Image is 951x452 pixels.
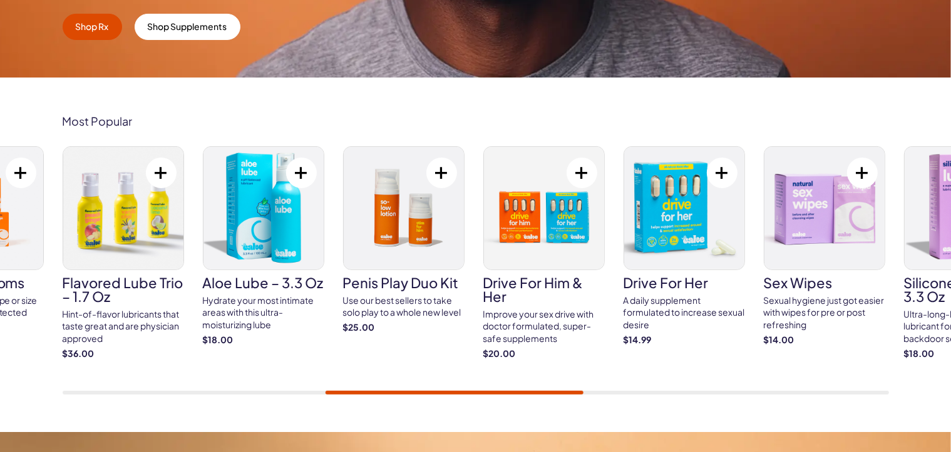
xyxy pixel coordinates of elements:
[764,146,885,346] a: sex wipes sex wipes Sexual hygiene just got easier with wipes for pre or post refreshing $14.00
[63,147,183,269] img: Flavored Lube Trio – 1.7 oz
[343,146,465,334] a: penis play duo kit penis play duo kit Use our best sellers to take solo play to a whole new level...
[344,147,464,269] img: penis play duo kit
[203,294,324,331] div: Hydrate your most intimate areas with this ultra-moisturizing lube
[483,276,605,303] h3: drive for him & her
[203,334,324,346] strong: $18.00
[764,276,885,289] h3: sex wipes
[63,146,184,359] a: Flavored Lube Trio – 1.7 oz Flavored Lube Trio – 1.7 oz Hint-of-flavor lubricants that taste grea...
[63,348,184,360] strong: $36.00
[483,348,605,360] strong: $20.00
[624,147,744,269] img: drive for her
[764,294,885,331] div: Sexual hygiene just got easier with wipes for pre or post refreshing
[203,147,324,269] img: Aloe Lube – 3.3 oz
[63,276,184,303] h3: Flavored Lube Trio – 1.7 oz
[203,146,324,346] a: Aloe Lube – 3.3 oz Aloe Lube – 3.3 oz Hydrate your most intimate areas with this ultra-moisturizi...
[624,146,745,346] a: drive for her drive for her A daily supplement formulated to increase sexual desire $14.99
[343,294,465,319] div: Use our best sellers to take solo play to a whole new level
[764,334,885,346] strong: $14.00
[624,294,745,331] div: A daily supplement formulated to increase sexual desire
[483,308,605,345] div: Improve your sex drive with doctor formulated, super-safe supplements
[624,334,745,346] strong: $14.99
[343,276,465,289] h3: penis play duo kit
[343,321,465,334] strong: $25.00
[63,14,122,40] a: Shop Rx
[135,14,240,40] a: Shop Supplements
[203,276,324,289] h3: Aloe Lube – 3.3 oz
[484,147,604,269] img: drive for him & her
[483,146,605,359] a: drive for him & her drive for him & her Improve your sex drive with doctor formulated, super-safe...
[764,147,885,269] img: sex wipes
[63,308,184,345] div: Hint-of-flavor lubricants that taste great and are physician approved
[624,276,745,289] h3: drive for her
